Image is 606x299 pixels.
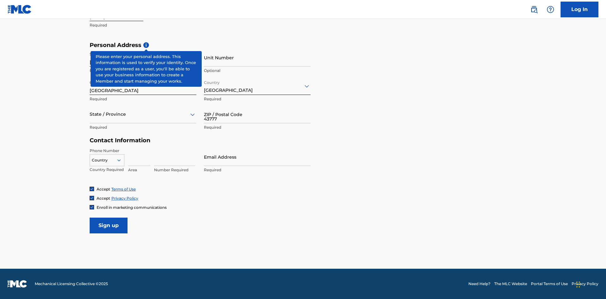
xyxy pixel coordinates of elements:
[572,281,598,287] a: Privacy Policy
[204,68,311,73] p: Optional
[154,167,195,173] p: Number Required
[90,218,128,233] input: Sign up
[574,269,606,299] iframe: Chat Widget
[204,76,220,85] label: Country
[128,167,150,173] p: Area
[528,3,540,16] a: Public Search
[90,42,516,49] h5: Personal Address
[111,196,138,201] a: Privacy Policy
[531,281,568,287] a: Portal Terms of Use
[8,280,27,288] img: logo
[97,205,167,210] span: Enroll in marketing communications
[8,5,32,14] img: MLC Logo
[576,275,580,294] div: Drag
[204,78,311,94] div: [GEOGRAPHIC_DATA]
[97,187,110,191] span: Accept
[35,281,108,287] span: Mechanical Licensing Collective © 2025
[90,167,124,173] p: Country Required
[111,187,136,191] a: Terms of Use
[204,167,311,173] p: Required
[90,125,196,130] p: Required
[547,6,554,13] img: help
[561,2,598,17] a: Log In
[90,205,94,209] img: checkbox
[90,196,94,200] img: checkbox
[494,281,527,287] a: The MLC Website
[90,137,311,144] h5: Contact Information
[530,6,538,13] img: search
[90,96,196,102] p: Required
[90,22,196,28] p: Required
[468,281,490,287] a: Need Help?
[90,68,196,73] p: Required
[204,125,311,130] p: Required
[97,196,110,201] span: Accept
[143,42,149,48] span: i
[204,96,311,102] p: Required
[544,3,557,16] div: Help
[90,187,94,191] img: checkbox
